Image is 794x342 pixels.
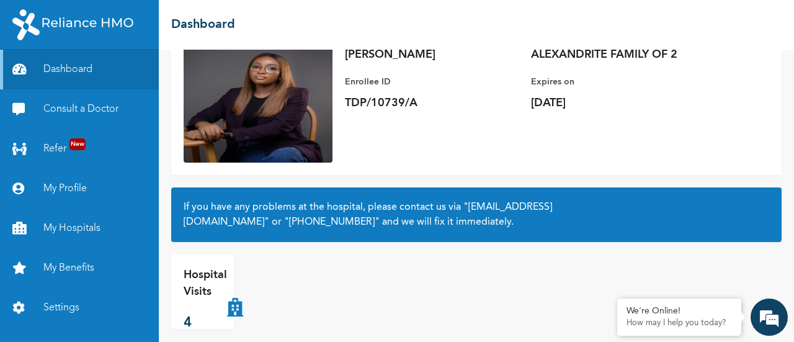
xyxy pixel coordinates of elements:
p: ALEXANDRITE FAMILY OF 2 [531,47,705,62]
h2: Dashboard [171,16,235,34]
span: New [69,138,86,150]
img: RelianceHMO's Logo [12,9,133,40]
a: "[PHONE_NUMBER]" [284,217,380,227]
p: TDP/10739/A [345,96,519,110]
div: We're Online! [627,306,732,317]
p: [DATE] [531,96,705,110]
h2: If you have any problems at the hospital, please contact us via or and we will fix it immediately. [184,200,769,230]
p: [PERSON_NAME] [345,47,519,62]
p: Enrollee ID [345,74,519,89]
p: 4 [184,313,227,333]
p: Expires on [531,74,705,89]
p: How may I help you today? [627,318,732,328]
p: Hospital Visits [184,267,227,300]
img: Enrollee [184,14,332,163]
